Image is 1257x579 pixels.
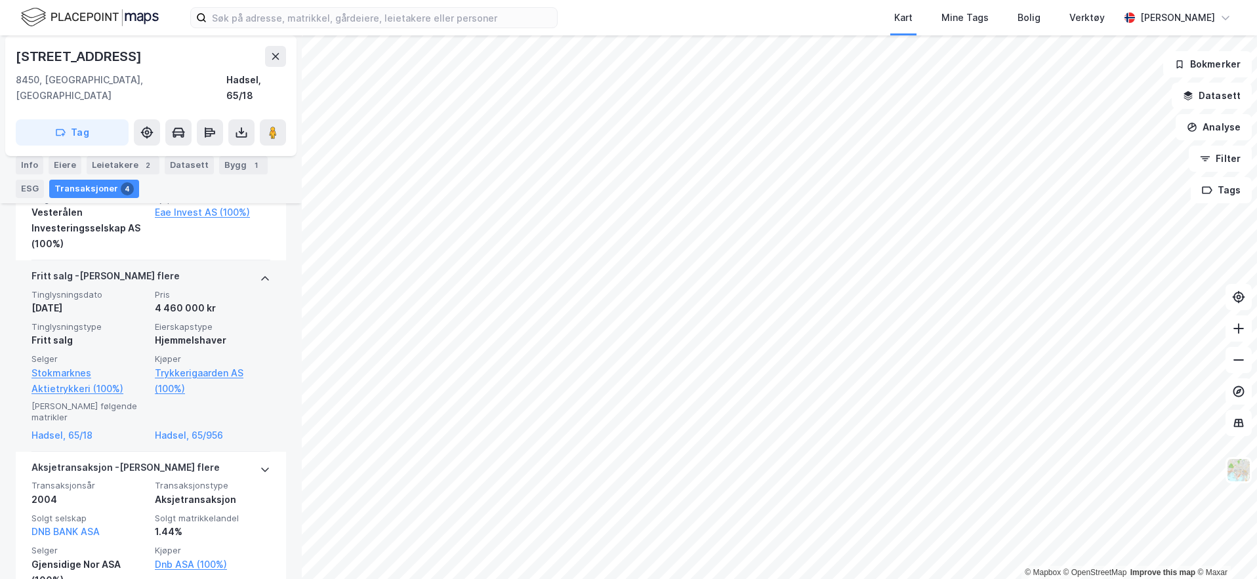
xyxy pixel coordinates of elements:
[141,159,154,172] div: 2
[31,300,147,316] div: [DATE]
[1226,458,1251,483] img: Z
[21,6,159,29] img: logo.f888ab2527a4732fd821a326f86c7f29.svg
[31,332,147,348] div: Fritt salg
[155,321,270,332] span: Eierskapstype
[16,119,129,146] button: Tag
[155,365,270,397] a: Trykkerigaarden AS (100%)
[155,428,270,443] a: Hadsel, 65/956
[16,72,226,104] div: 8450, [GEOGRAPHIC_DATA], [GEOGRAPHIC_DATA]
[31,289,147,300] span: Tinglysningsdato
[121,182,134,195] div: 4
[1191,516,1257,579] div: Kontrollprogram for chat
[1191,177,1252,203] button: Tags
[894,10,913,26] div: Kart
[31,480,147,491] span: Transaksjonsår
[1191,516,1257,579] iframe: Chat Widget
[1140,10,1215,26] div: [PERSON_NAME]
[16,180,44,198] div: ESG
[155,480,270,491] span: Transaksjonstype
[155,524,270,540] div: 1.44%
[16,46,144,67] div: [STREET_ADDRESS]
[1069,10,1105,26] div: Verktøy
[155,205,270,220] a: Eae Invest AS (100%)
[1018,10,1041,26] div: Bolig
[16,156,43,174] div: Info
[31,205,147,252] div: Vesterålen Investeringsselskap AS (100%)
[31,365,147,397] a: Stokmarknes Aktietrykkeri (100%)
[31,460,220,481] div: Aksjetransaksjon - [PERSON_NAME] flere
[49,180,139,198] div: Transaksjoner
[31,321,147,332] span: Tinglysningstype
[249,159,262,172] div: 1
[155,332,270,348] div: Hjemmelshaver
[87,156,159,174] div: Leietakere
[155,289,270,300] span: Pris
[1063,568,1127,577] a: OpenStreetMap
[155,353,270,365] span: Kjøper
[1172,83,1252,109] button: Datasett
[1130,568,1195,577] a: Improve this map
[155,300,270,316] div: 4 460 000 kr
[226,72,286,104] div: Hadsel, 65/18
[31,545,147,556] span: Selger
[155,545,270,556] span: Kjøper
[31,353,147,365] span: Selger
[1176,114,1252,140] button: Analyse
[31,428,147,443] a: Hadsel, 65/18
[207,8,557,28] input: Søk på adresse, matrikkel, gårdeiere, leietakere eller personer
[31,268,180,289] div: Fritt salg - [PERSON_NAME] flere
[219,156,268,174] div: Bygg
[165,156,214,174] div: Datasett
[155,557,270,572] a: Dnb ASA (100%)
[49,156,81,174] div: Eiere
[155,492,270,508] div: Aksjetransaksjon
[31,526,100,537] a: DNB BANK ASA
[31,401,147,424] span: [PERSON_NAME] følgende matrikler
[31,492,147,508] div: 2004
[1189,146,1252,172] button: Filter
[31,513,147,524] span: Solgt selskap
[1025,568,1061,577] a: Mapbox
[941,10,989,26] div: Mine Tags
[155,513,270,524] span: Solgt matrikkelandel
[1163,51,1252,77] button: Bokmerker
